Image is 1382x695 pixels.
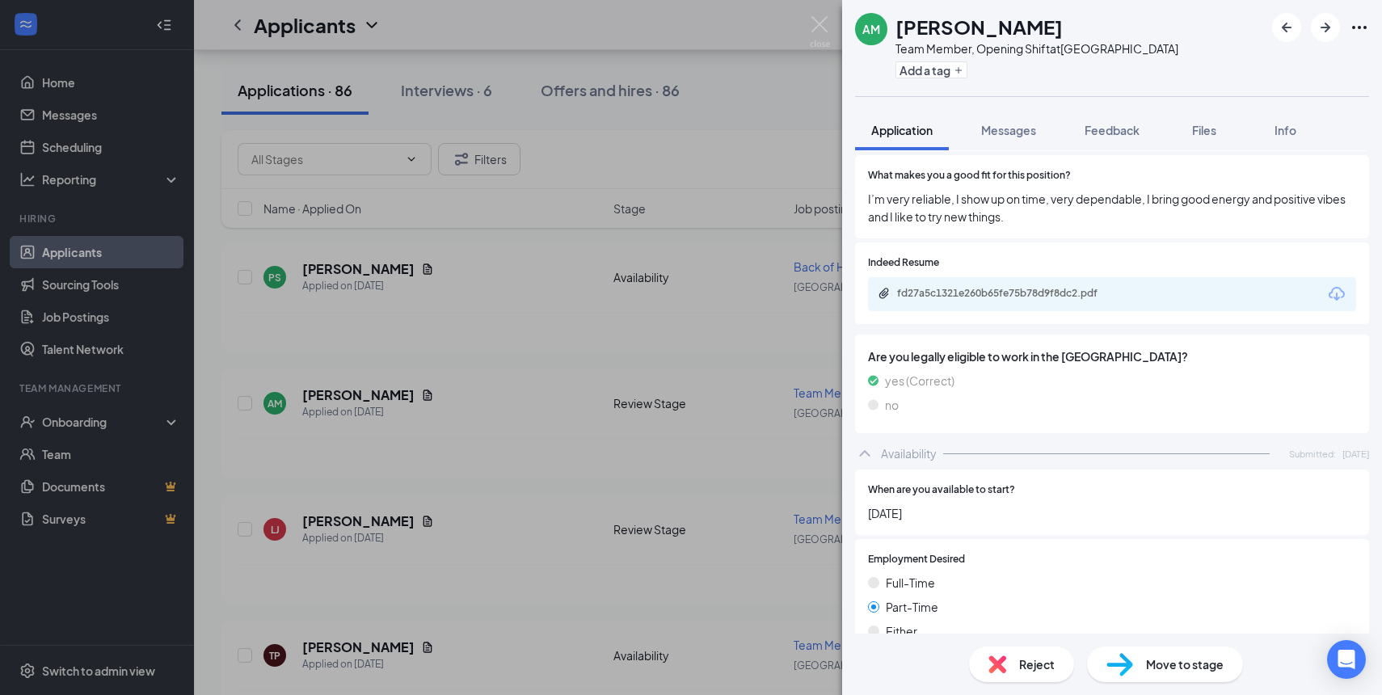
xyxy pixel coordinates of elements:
[1192,123,1216,137] span: Files
[895,13,1063,40] h1: [PERSON_NAME]
[1311,13,1340,42] button: ArrowRight
[1019,655,1055,673] span: Reject
[885,396,899,414] span: no
[895,40,1178,57] div: Team Member, Opening Shift at [GEOGRAPHIC_DATA]
[1085,123,1140,137] span: Feedback
[878,287,891,300] svg: Paperclip
[1316,18,1335,37] svg: ArrowRight
[881,445,937,461] div: Availability
[868,190,1356,225] span: I’m very reliable, I show up on time, very dependable, I bring good energy and positive vibes and...
[886,622,917,640] span: Either
[1327,284,1346,304] svg: Download
[855,444,874,463] svg: ChevronUp
[868,552,965,567] span: Employment Desired
[954,65,963,75] svg: Plus
[1272,13,1301,42] button: ArrowLeftNew
[868,482,1015,498] span: When are you available to start?
[885,372,954,390] span: yes (Correct)
[1289,447,1336,461] span: Submitted:
[868,255,939,271] span: Indeed Resume
[897,287,1123,300] div: fd27a5c1321e260b65fe75b78d9f8dc2.pdf
[895,61,967,78] button: PlusAdd a tag
[1146,655,1224,673] span: Move to stage
[886,574,935,592] span: Full-Time
[1275,123,1296,137] span: Info
[868,504,1356,522] span: [DATE]
[1342,447,1369,461] span: [DATE]
[871,123,933,137] span: Application
[1277,18,1296,37] svg: ArrowLeftNew
[868,168,1071,183] span: What makes you a good fit for this position?
[886,598,938,616] span: Part-Time
[862,21,880,37] div: AM
[868,347,1356,365] span: Are you legally eligible to work in the [GEOGRAPHIC_DATA]?
[878,287,1140,302] a: Paperclipfd27a5c1321e260b65fe75b78d9f8dc2.pdf
[1327,640,1366,679] div: Open Intercom Messenger
[981,123,1036,137] span: Messages
[1350,18,1369,37] svg: Ellipses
